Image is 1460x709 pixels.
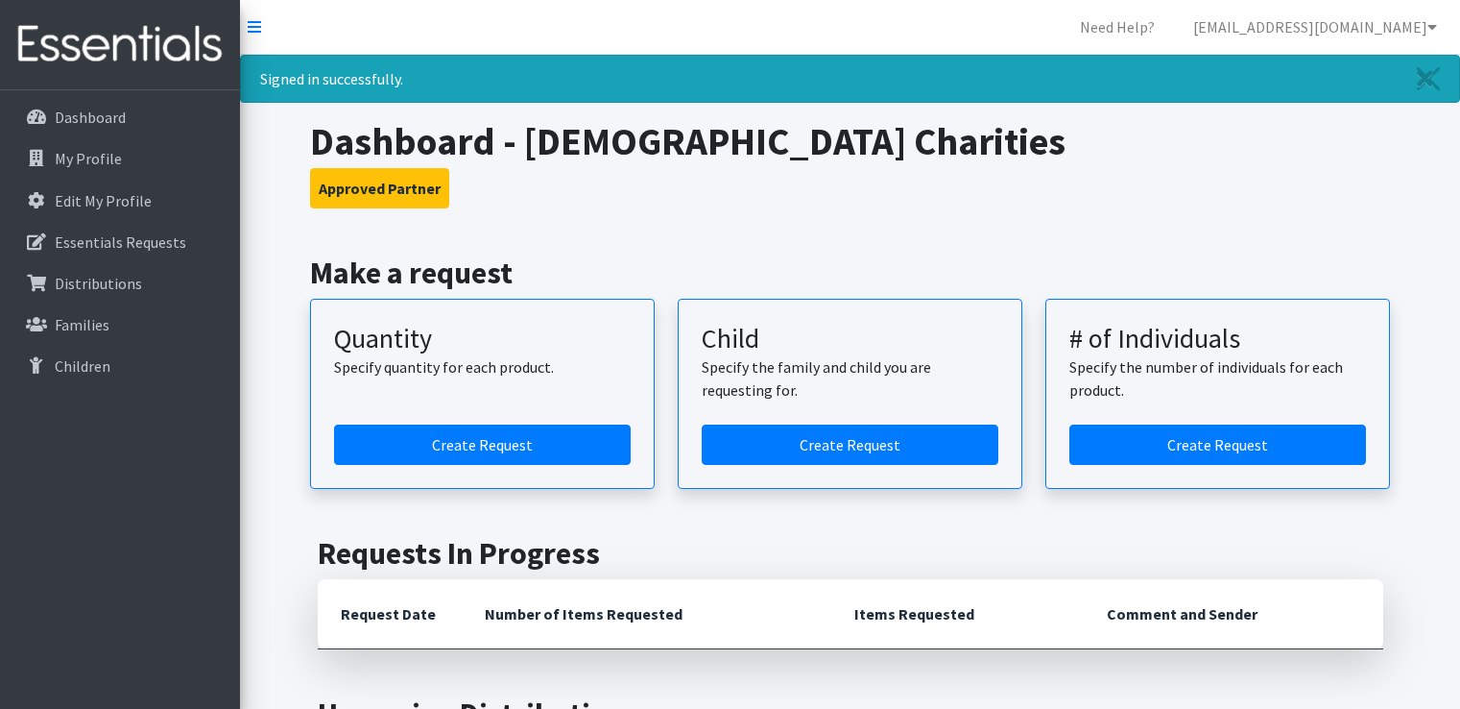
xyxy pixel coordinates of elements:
[8,182,232,220] a: Edit My Profile
[318,535,1383,572] h2: Requests In Progress
[8,98,232,136] a: Dashboard
[8,264,232,303] a: Distributions
[334,355,631,379] p: Specify quantity for each product.
[462,579,832,649] th: Number of Items Requested
[1178,8,1452,46] a: [EMAIL_ADDRESS][DOMAIN_NAME]
[55,191,152,210] p: Edit My Profile
[334,323,631,355] h3: Quantity
[8,223,232,261] a: Essentials Requests
[55,274,142,293] p: Distributions
[1084,579,1382,649] th: Comment and Sender
[55,149,122,168] p: My Profile
[55,356,110,376] p: Children
[334,425,631,465] a: Create a request by quantity
[55,315,109,334] p: Families
[1069,355,1366,402] p: Specify the number of individuals for each product.
[55,108,126,127] p: Dashboard
[1069,425,1366,465] a: Create a request by number of individuals
[8,306,232,344] a: Families
[310,118,1390,164] h1: Dashboard - [DEMOGRAPHIC_DATA] Charities
[310,255,1390,291] h2: Make a request
[702,425,998,465] a: Create a request for a child or family
[8,139,232,178] a: My Profile
[1065,8,1170,46] a: Need Help?
[1069,323,1366,355] h3: # of Individuals
[702,323,998,355] h3: Child
[8,347,232,385] a: Children
[702,355,998,402] p: Specify the family and child you are requesting for.
[240,55,1460,103] div: Signed in successfully.
[310,168,449,208] button: Approved Partner
[831,579,1084,649] th: Items Requested
[8,12,232,77] img: HumanEssentials
[1398,56,1459,102] a: Close
[318,579,462,649] th: Request Date
[55,232,186,252] p: Essentials Requests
